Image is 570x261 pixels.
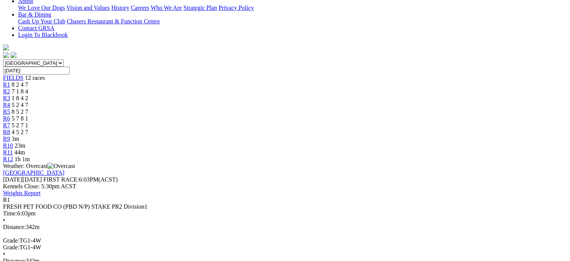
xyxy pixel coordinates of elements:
[131,5,149,11] a: Careers
[3,81,10,88] a: R1
[18,18,567,25] div: Bar & Dining
[3,44,9,50] img: logo-grsa-white.png
[219,5,254,11] a: Privacy Policy
[3,142,13,149] a: R10
[67,18,160,24] a: Chasers Restaurant & Function Centre
[3,224,26,230] span: Distance:
[3,210,17,217] span: Time:
[3,197,10,203] span: R1
[3,169,64,176] a: [GEOGRAPHIC_DATA]
[12,115,28,122] span: 5 7 8 1
[3,237,20,244] span: Grade:
[3,176,42,183] span: [DATE]
[3,88,10,95] a: R2
[3,129,10,135] a: R8
[15,142,25,149] span: 23m
[3,244,567,251] div: TG1-4W
[18,32,68,38] a: Login To Blackbook
[3,156,13,162] a: R12
[12,102,28,108] span: 5 2 4 7
[3,176,23,183] span: [DATE]
[66,5,110,11] a: Vision and Values
[12,95,28,101] span: 1 8 4 2
[3,203,567,210] div: FRESH PET FOOD CO (PBD N/P) STAKE PR2 Division1
[12,136,19,142] span: 3m
[3,52,9,58] img: facebook.svg
[18,18,65,24] a: Cash Up Your Club
[14,149,25,156] span: 44m
[12,108,28,115] span: 8 5 2 7
[18,25,54,31] a: Contact GRSA
[3,190,41,196] a: Weights Report
[3,224,567,230] div: 342m
[43,176,118,183] span: 6:03PM(ACST)
[151,5,182,11] a: Who We Are
[3,75,23,81] a: FIELDS
[43,176,79,183] span: FIRST RACE:
[18,11,51,18] a: Bar & Dining
[15,156,30,162] span: 1h 1m
[3,136,10,142] a: R9
[3,122,10,128] a: R7
[12,129,28,135] span: 4 5 2 7
[3,237,567,244] div: TG1-4W
[3,217,5,223] span: •
[3,244,20,250] span: Grade:
[3,251,5,257] span: •
[11,52,17,58] img: twitter.svg
[18,5,65,11] a: We Love Our Dogs
[25,75,45,81] span: 12 races
[3,102,10,108] a: R4
[183,5,217,11] a: Strategic Plan
[3,67,70,75] input: Select date
[3,183,567,190] div: Kennels Close: 5:30pm ACST
[3,163,75,169] span: Weather: Overcast
[3,210,567,217] div: 6:03pm
[3,95,10,101] a: R3
[3,149,13,156] a: R11
[12,88,28,95] span: 7 1 8 4
[12,122,28,128] span: 5 2 7 1
[12,81,28,88] span: 8 2 4 7
[3,115,10,122] a: R6
[18,5,567,11] div: About
[111,5,129,11] a: History
[47,163,75,169] img: Overcast
[3,108,10,115] a: R5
